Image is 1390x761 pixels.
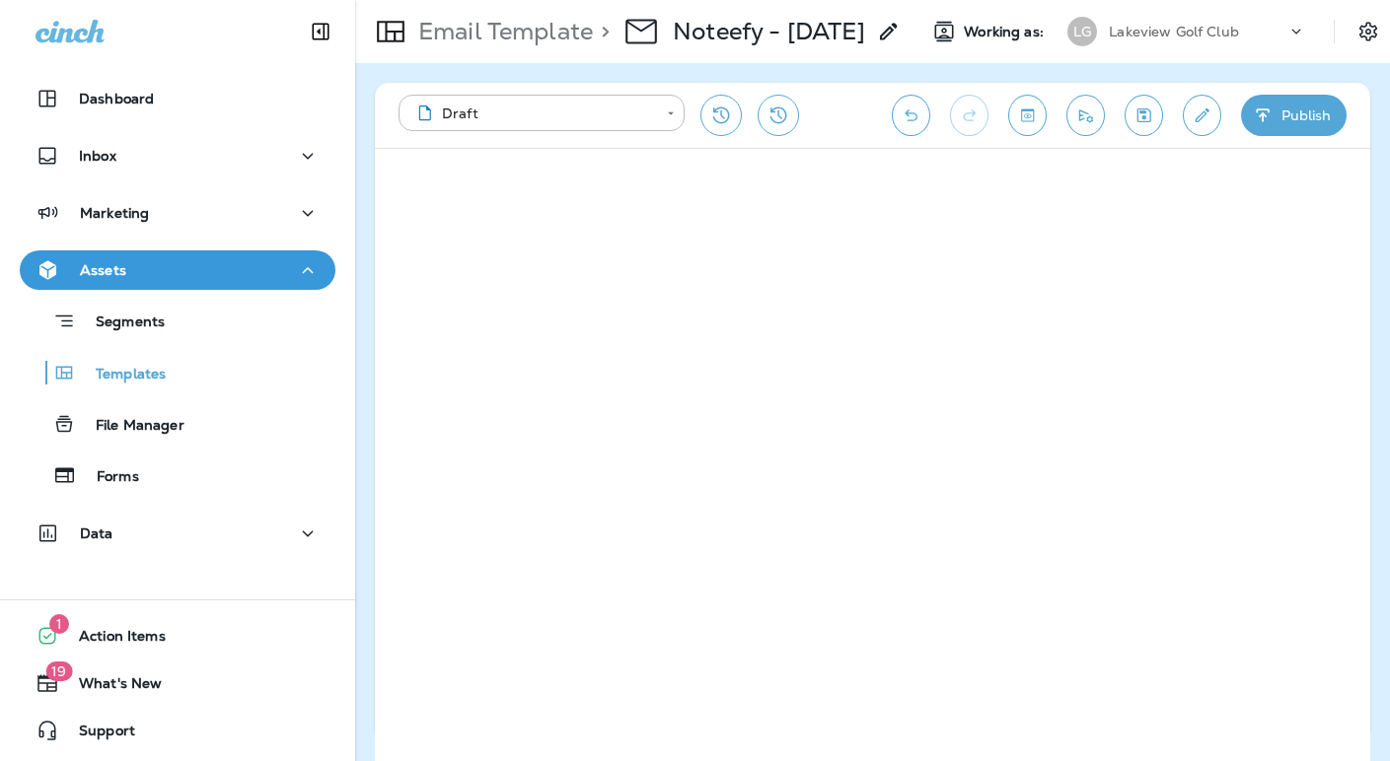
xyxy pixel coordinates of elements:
p: Lakeview Golf Club [1109,24,1239,39]
p: Data [80,525,113,541]
p: Forms [77,468,139,487]
p: Templates [76,366,166,384]
p: Email Template [410,17,593,46]
button: 1Action Items [20,616,335,656]
button: Publish [1241,95,1347,136]
p: Dashboard [79,91,154,106]
p: Noteefy - [DATE] [673,17,865,46]
button: Forms [20,454,335,496]
button: Send test email [1066,95,1105,136]
div: Draft [412,104,653,123]
p: > [593,17,610,46]
span: Working as: [964,24,1048,40]
button: Dashboard [20,79,335,118]
span: Support [59,723,135,746]
button: File Manager [20,403,335,445]
div: LG [1067,17,1097,46]
button: Support [20,711,335,750]
button: Marketing [20,193,335,233]
p: Segments [76,313,165,333]
button: Templates [20,352,335,393]
span: Action Items [59,628,166,652]
p: Assets [80,262,126,278]
button: Assets [20,250,335,290]
span: 19 [45,661,72,681]
span: 1 [49,614,69,634]
button: Save [1125,95,1163,136]
button: Edit details [1183,95,1221,136]
p: Inbox [79,148,116,164]
span: What's New [59,675,162,699]
button: Segments [20,300,335,342]
button: View Changelog [758,95,799,136]
button: 19What's New [20,663,335,703]
button: Data [20,514,335,553]
button: Settings [1351,14,1386,49]
button: Undo [892,95,930,136]
button: Collapse Sidebar [293,12,348,51]
p: File Manager [76,417,184,436]
button: Restore from previous version [700,95,742,136]
button: Inbox [20,136,335,175]
div: Noteefy - 10/11/2024 [673,17,865,46]
p: Marketing [80,205,149,221]
button: Toggle preview [1008,95,1047,136]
